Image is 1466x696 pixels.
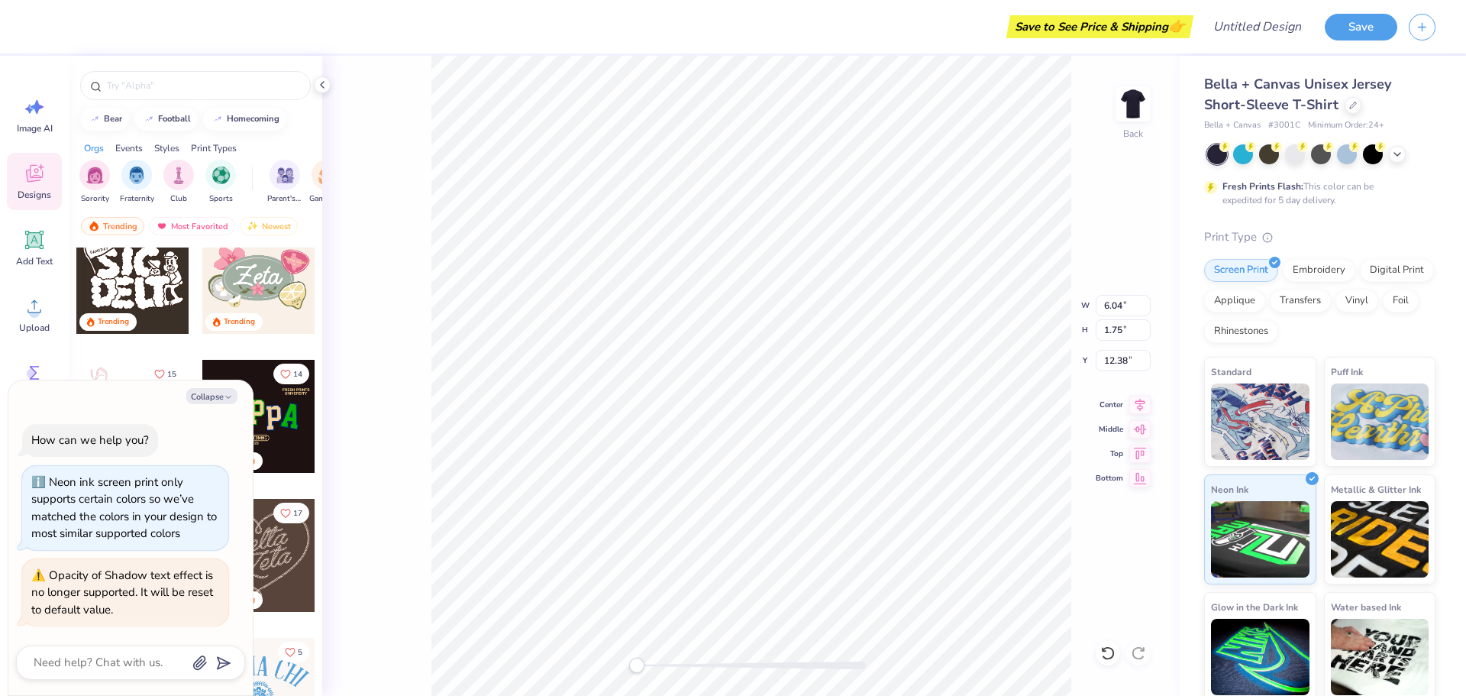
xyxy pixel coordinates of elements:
span: Top [1096,448,1123,460]
div: Neon ink screen print only supports certain colors so we’ve matched the colors in your design to ... [31,474,217,542]
span: Upload [19,322,50,334]
button: filter button [309,160,344,205]
div: Screen Print [1204,259,1278,282]
button: homecoming [203,108,286,131]
button: Collapse [186,388,237,404]
button: filter button [120,160,154,205]
span: 14 [293,371,302,378]
span: Minimum Order: 24 + [1308,119,1384,132]
span: Standard [1211,364,1251,380]
button: Like [273,364,309,384]
div: Orgs [84,141,104,155]
div: filter for Sports [205,160,236,205]
span: Neon Ink [1211,481,1248,497]
div: Transfers [1270,290,1331,312]
div: filter for Club [163,160,194,205]
span: Parent's Weekend [267,193,302,205]
span: 15 [167,371,176,378]
span: Designs [18,189,51,201]
button: Like [273,503,309,523]
span: Bella + Canvas Unisex Jersey Short-Sleeve T-Shirt [1204,75,1391,114]
span: Glow in the Dark Ink [1211,599,1298,615]
button: Like [278,642,309,662]
img: most_fav.gif [156,221,168,231]
span: Image AI [17,122,53,134]
img: Back [1118,89,1148,119]
div: This color can be expedited for 5 day delivery. [1222,180,1410,207]
span: 17 [293,510,302,517]
div: football [158,115,191,123]
div: How can we help you? [31,432,149,448]
div: Foil [1383,290,1419,312]
span: Fraternity [120,193,154,205]
img: trend_line.gif [143,115,155,124]
img: Sports Image [212,167,230,184]
div: filter for Game Day [309,160,344,205]
input: Try "Alpha" [105,78,301,93]
span: Sorority [81,193,109,205]
div: Opacity of Shadow text effect is no longer supported. It will be reset to default value. [31,567,219,619]
div: Rhinestones [1204,320,1278,343]
img: Club Image [170,167,187,184]
img: newest.gif [247,221,259,231]
div: Events [115,141,143,155]
input: Untitled Design [1201,11,1313,42]
img: Metallic & Glitter Ink [1331,501,1429,578]
div: filter for Parent's Weekend [267,160,302,205]
button: filter button [267,160,302,205]
div: bear [104,115,122,123]
div: Vinyl [1335,290,1378,312]
span: 5 [298,649,302,656]
div: filter for Sorority [79,160,110,205]
div: Embroidery [1283,259,1355,282]
img: Standard [1211,384,1309,460]
img: trend_line.gif [89,115,101,124]
div: Most Favorited [149,217,235,235]
div: Digital Print [1360,259,1434,282]
img: Parent's Weekend Image [276,167,294,184]
div: Styles [154,141,179,155]
span: Middle [1096,423,1123,435]
img: Glow in the Dark Ink [1211,619,1309,695]
span: Add Text [16,255,53,267]
span: Metallic & Glitter Ink [1331,481,1421,497]
span: Bottom [1096,472,1123,484]
img: Game Day Image [318,167,336,184]
img: trending.gif [88,221,100,231]
img: Neon Ink [1211,501,1309,578]
img: Sorority Image [86,167,104,184]
div: Back [1123,127,1143,141]
button: filter button [163,160,194,205]
div: Trending [224,316,255,328]
span: 👉 [1168,17,1185,35]
span: Club [170,193,187,205]
span: Game Day [309,193,344,205]
strong: Fresh Prints Flash: [1222,180,1303,193]
span: Water based Ink [1331,599,1401,615]
button: football [134,108,198,131]
div: homecoming [227,115,279,123]
span: Center [1096,399,1123,411]
button: filter button [79,160,110,205]
div: Accessibility label [629,658,644,673]
button: bear [80,108,129,131]
div: Print Types [191,141,237,155]
img: Water based Ink [1331,619,1429,695]
span: Bella + Canvas [1204,119,1261,132]
button: Like [147,364,183,384]
div: Newest [240,217,298,235]
span: Puff Ink [1331,364,1363,380]
div: Applique [1204,290,1265,312]
button: filter button [205,160,236,205]
span: Sports [209,193,233,205]
img: Fraternity Image [128,167,145,184]
div: Trending [81,217,144,235]
div: filter for Fraternity [120,160,154,205]
div: Trending [98,316,129,328]
div: Print Type [1204,228,1435,246]
img: trend_line.gif [212,115,224,124]
img: Puff Ink [1331,384,1429,460]
button: Save [1325,14,1397,40]
span: # 3001C [1268,119,1300,132]
div: Save to See Price & Shipping [1010,15,1190,38]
